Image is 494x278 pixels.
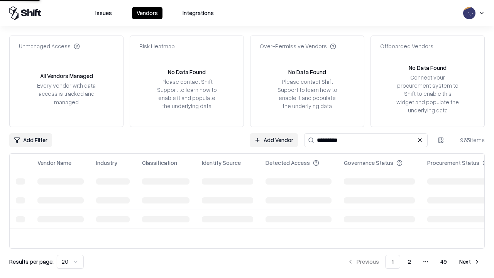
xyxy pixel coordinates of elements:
div: Offboarded Vendors [380,42,433,50]
div: Industry [96,159,117,167]
button: Integrations [178,7,218,19]
div: Classification [142,159,177,167]
div: Connect your procurement system to Shift to enable this widget and populate the underlying data [396,73,460,114]
nav: pagination [343,255,485,269]
button: 1 [385,255,400,269]
div: No Data Found [288,68,326,76]
button: Next [455,255,485,269]
div: No Data Found [168,68,206,76]
a: Add Vendor [250,133,298,147]
div: Identity Source [202,159,241,167]
div: Procurement Status [427,159,479,167]
div: 965 items [454,136,485,144]
button: 2 [402,255,417,269]
div: Vendor Name [37,159,71,167]
div: Every vendor with data access is tracked and managed [34,81,98,106]
div: Governance Status [344,159,393,167]
button: 49 [434,255,453,269]
div: Risk Heatmap [139,42,175,50]
div: No Data Found [409,64,447,72]
div: Please contact Shift Support to learn how to enable it and populate the underlying data [275,78,339,110]
div: Over-Permissive Vendors [260,42,336,50]
div: All Vendors Managed [40,72,93,80]
div: Please contact Shift Support to learn how to enable it and populate the underlying data [155,78,219,110]
div: Unmanaged Access [19,42,80,50]
button: Add Filter [9,133,52,147]
button: Issues [91,7,117,19]
button: Vendors [132,7,162,19]
div: Detected Access [266,159,310,167]
p: Results per page: [9,258,54,266]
